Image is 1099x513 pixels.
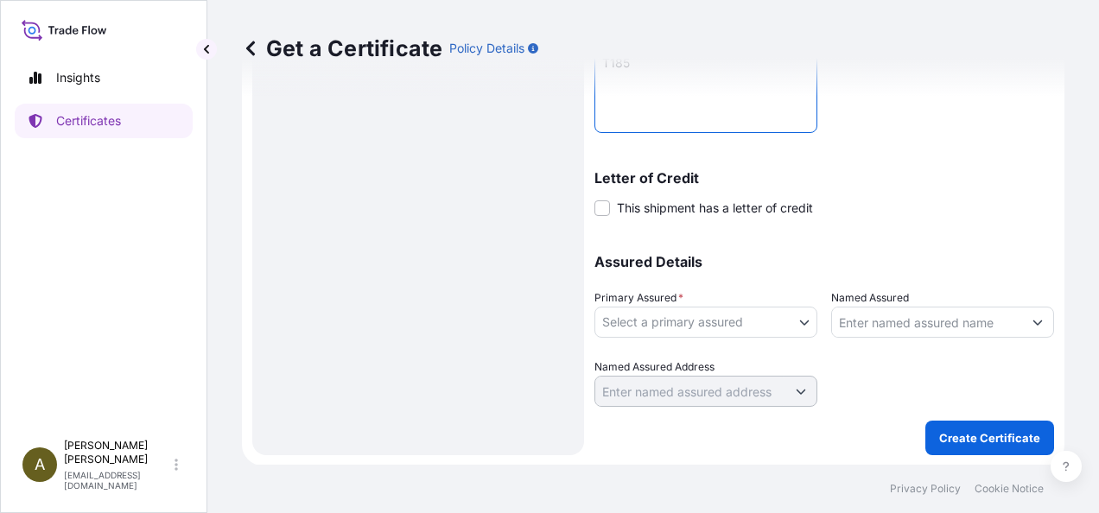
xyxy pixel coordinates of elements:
[594,171,1054,185] p: Letter of Credit
[925,421,1054,455] button: Create Certificate
[832,307,1022,338] input: Assured Name
[15,104,193,138] a: Certificates
[975,482,1044,496] a: Cookie Notice
[617,199,813,217] span: This shipment has a letter of credit
[56,112,121,130] p: Certificates
[594,255,1054,269] p: Assured Details
[890,482,961,496] a: Privacy Policy
[939,429,1040,446] p: Create Certificate
[594,307,817,338] button: Select a primary assured
[831,289,909,307] label: Named Assured
[15,60,193,95] a: Insights
[449,40,524,57] p: Policy Details
[785,376,816,407] button: Show suggestions
[64,470,171,491] p: [EMAIL_ADDRESS][DOMAIN_NAME]
[1022,307,1053,338] button: Show suggestions
[602,313,743,331] span: Select a primary assured
[595,376,785,407] input: Named Assured Address
[56,69,100,86] p: Insights
[64,439,171,466] p: [PERSON_NAME] [PERSON_NAME]
[594,358,715,376] label: Named Assured Address
[35,456,45,473] span: A
[242,35,442,62] p: Get a Certificate
[594,289,683,307] span: Primary Assured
